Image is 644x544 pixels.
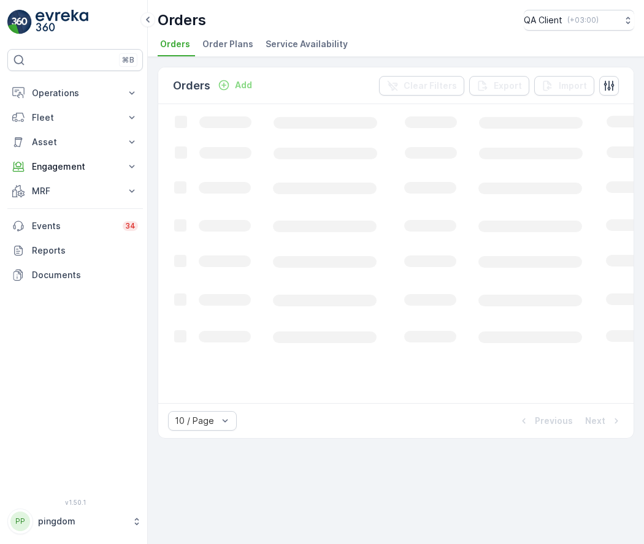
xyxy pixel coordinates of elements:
[585,415,605,427] p: Next
[524,14,562,26] p: QA Client
[7,130,143,154] button: Asset
[494,80,522,92] p: Export
[36,10,88,34] img: logo_light-DOdMpM7g.png
[404,80,457,92] p: Clear Filters
[32,220,115,232] p: Events
[125,221,136,231] p: 34
[7,81,143,105] button: Operations
[7,10,32,34] img: logo
[38,515,126,527] p: pingdom
[7,214,143,238] a: Events34
[524,10,634,31] button: QA Client(+03:00)
[32,185,118,197] p: MRF
[32,269,138,281] p: Documents
[7,154,143,179] button: Engagement
[32,161,118,173] p: Engagement
[173,77,210,94] p: Orders
[535,415,573,427] p: Previous
[379,76,464,96] button: Clear Filters
[469,76,529,96] button: Export
[7,238,143,263] a: Reports
[202,38,253,50] span: Order Plans
[32,111,118,124] p: Fleet
[160,38,190,50] span: Orders
[32,244,138,257] p: Reports
[559,80,587,92] p: Import
[235,79,252,91] p: Add
[10,512,30,531] div: PP
[567,15,599,25] p: ( +03:00 )
[32,136,118,148] p: Asset
[32,87,118,99] p: Operations
[158,10,206,30] p: Orders
[213,78,257,93] button: Add
[516,414,574,428] button: Previous
[584,414,624,428] button: Next
[7,263,143,287] a: Documents
[7,508,143,534] button: PPpingdom
[7,105,143,130] button: Fleet
[122,55,134,65] p: ⌘B
[266,38,348,50] span: Service Availability
[534,76,594,96] button: Import
[7,499,143,506] span: v 1.50.1
[7,179,143,203] button: MRF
